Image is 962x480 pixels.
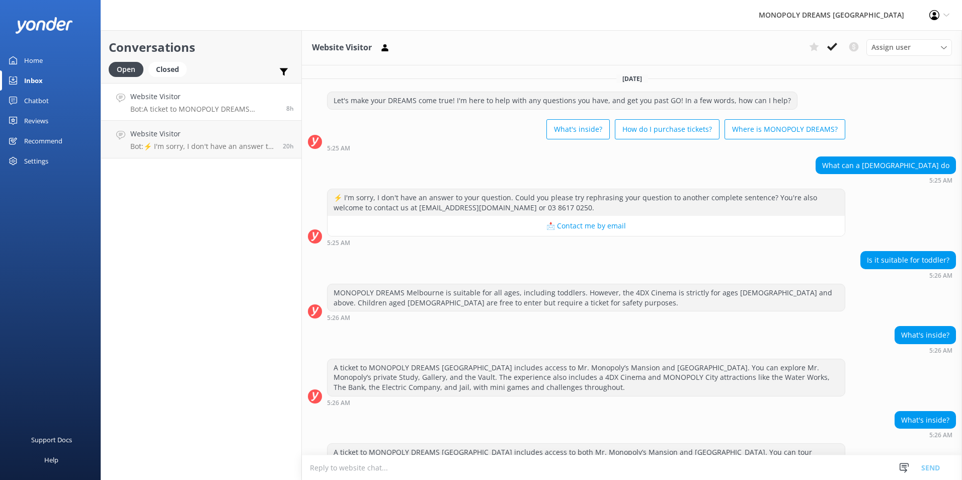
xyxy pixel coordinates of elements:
span: [DATE] [616,74,648,83]
strong: 5:26 AM [327,400,350,406]
div: What can a [DEMOGRAPHIC_DATA] do [816,157,955,174]
strong: 5:25 AM [327,240,350,246]
div: Assign User [866,39,952,55]
div: Help [44,450,58,470]
div: Inbox [24,70,43,91]
div: Settings [24,151,48,171]
div: Sep 30 2025 05:26am (UTC +10:00) Australia/Sydney [895,431,956,438]
strong: 5:25 AM [929,178,952,184]
p: Bot: ⚡ I'm sorry, I don't have an answer to your question. Could you please try rephrasing your q... [130,142,275,151]
div: Sep 30 2025 05:26am (UTC +10:00) Australia/Sydney [895,347,956,354]
div: Home [24,50,43,70]
div: A ticket to MONOPOLY DREAMS [GEOGRAPHIC_DATA] includes access to Mr. Monopoly’s Mansion and [GEOG... [328,359,845,396]
div: Sep 30 2025 05:25am (UTC +10:00) Australia/Sydney [816,177,956,184]
span: Sep 29 2025 05:22pm (UTC +10:00) Australia/Sydney [283,142,294,150]
div: Sep 30 2025 05:26am (UTC +10:00) Australia/Sydney [860,272,956,279]
a: Website VisitorBot:⚡ I'm sorry, I don't have an answer to your question. Could you please try rep... [101,121,301,158]
div: Chatbot [24,91,49,111]
strong: 5:26 AM [929,273,952,279]
div: MONOPOLY DREAMS Melbourne is suitable for all ages, including toddlers. However, the 4DX Cinema i... [328,284,845,311]
div: What's inside? [895,327,955,344]
a: Website VisitorBot:A ticket to MONOPOLY DREAMS [GEOGRAPHIC_DATA] includes access to both Mr. Mono... [101,83,301,121]
h3: Website Visitor [312,41,372,54]
p: Bot: A ticket to MONOPOLY DREAMS [GEOGRAPHIC_DATA] includes access to both Mr. Monopoly’s Mansion... [130,105,279,114]
div: Closed [148,62,187,77]
a: Closed [148,63,192,74]
h4: Website Visitor [130,128,275,139]
span: Sep 30 2025 05:26am (UTC +10:00) Australia/Sydney [286,104,294,113]
div: Is it suitable for toddler? [861,252,955,269]
div: Recommend [24,131,62,151]
button: What's inside? [546,119,610,139]
div: Support Docs [31,430,72,450]
a: Open [109,63,148,74]
div: Let's make your DREAMS come true! I'm here to help with any questions you have, and get you past ... [328,92,797,109]
div: Reviews [24,111,48,131]
h2: Conversations [109,38,294,57]
img: yonder-white-logo.png [15,17,73,34]
div: Sep 30 2025 05:25am (UTC +10:00) Australia/Sydney [327,144,845,151]
button: 📩 Contact me by email [328,216,845,236]
strong: 5:26 AM [929,348,952,354]
strong: 5:25 AM [327,145,350,151]
strong: 5:26 AM [327,315,350,321]
div: ⚡ I'm sorry, I don't have an answer to your question. Could you please try rephrasing your questi... [328,189,845,216]
span: Assign user [871,42,911,53]
div: What's inside? [895,412,955,429]
div: Sep 30 2025 05:26am (UTC +10:00) Australia/Sydney [327,314,845,321]
strong: 5:26 AM [929,432,952,438]
button: How do I purchase tickets? [615,119,719,139]
div: Sep 30 2025 05:25am (UTC +10:00) Australia/Sydney [327,239,845,246]
h4: Website Visitor [130,91,279,102]
div: Sep 30 2025 05:26am (UTC +10:00) Australia/Sydney [327,399,845,406]
button: Where is MONOPOLY DREAMS? [725,119,845,139]
div: Open [109,62,143,77]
